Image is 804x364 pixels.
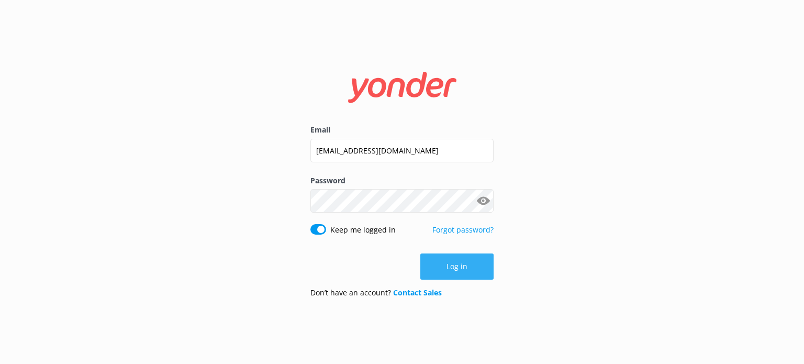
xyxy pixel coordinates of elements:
[310,139,494,162] input: user@emailaddress.com
[310,175,494,186] label: Password
[420,253,494,280] button: Log in
[310,124,494,136] label: Email
[393,288,442,297] a: Contact Sales
[330,224,396,236] label: Keep me logged in
[432,225,494,235] a: Forgot password?
[310,287,442,299] p: Don’t have an account?
[473,191,494,212] button: Show password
